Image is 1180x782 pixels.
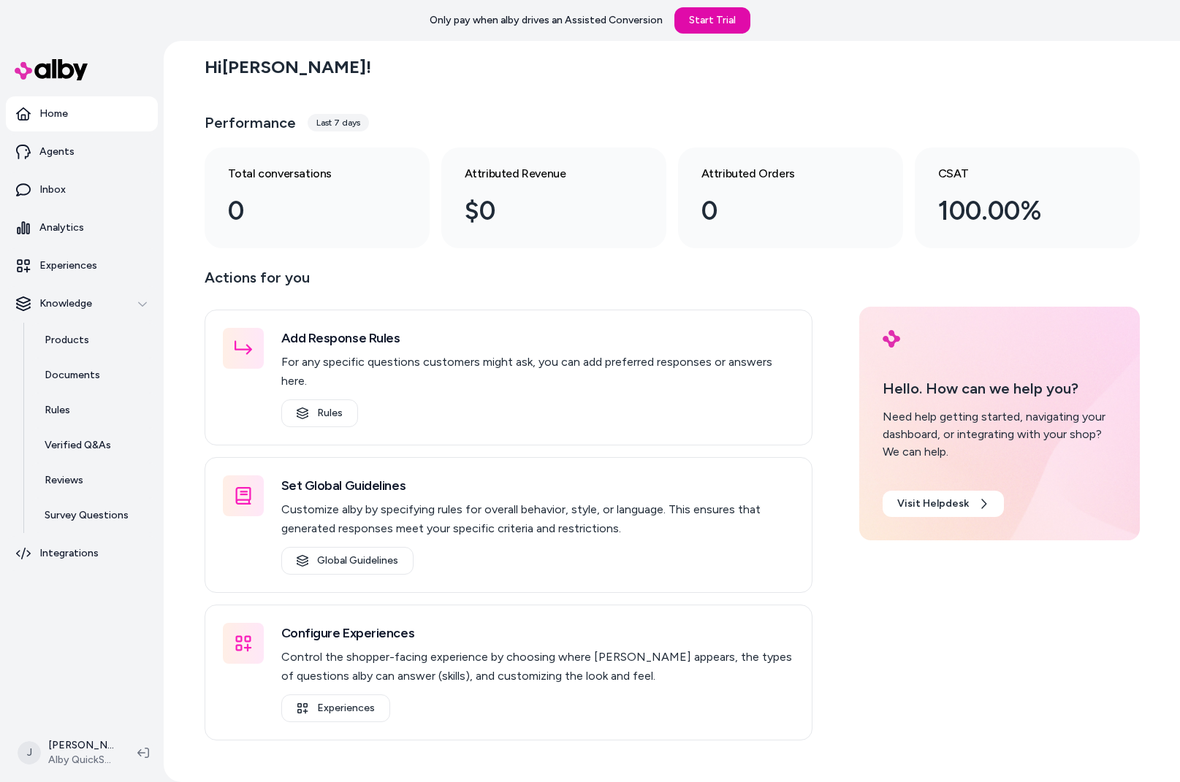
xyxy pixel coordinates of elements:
p: For any specific questions customers might ask, you can add preferred responses or answers here. [281,353,794,391]
p: Customize alby by specifying rules for overall behavior, style, or language. This ensures that ge... [281,500,794,538]
p: Only pay when alby drives an Assisted Conversion [430,13,663,28]
a: Rules [30,393,158,428]
span: J [18,741,41,764]
a: Attributed Orders 0 [678,147,903,248]
p: [PERSON_NAME] [48,738,114,753]
p: Control the shopper-facing experience by choosing where [PERSON_NAME] appears, the types of quest... [281,648,794,686]
a: Agents [6,134,158,169]
p: Home [39,107,68,121]
h3: Performance [205,112,296,133]
div: 0 [701,191,856,231]
p: Products [45,333,89,348]
div: 100.00% [938,191,1093,231]
h3: Attributed Revenue [465,165,620,183]
p: Verified Q&As [45,438,111,453]
p: Analytics [39,221,84,235]
p: Experiences [39,258,97,273]
img: alby Logo [15,59,88,80]
a: Documents [30,358,158,393]
p: Knowledge [39,296,92,311]
a: Survey Questions [30,498,158,533]
h3: CSAT [938,165,1093,183]
p: Reviews [45,473,83,488]
a: Start Trial [674,7,750,34]
p: Hello. How can we help you? [883,377,1116,399]
a: CSAT 100.00% [915,147,1140,248]
span: Alby QuickStart Store [48,753,114,767]
a: Verified Q&As [30,428,158,463]
button: J[PERSON_NAME]Alby QuickStart Store [9,729,126,776]
p: Actions for you [205,266,812,301]
a: Attributed Revenue $0 [441,147,666,248]
div: $0 [465,191,620,231]
a: Total conversations 0 [205,147,430,248]
p: Documents [45,368,100,383]
h3: Add Response Rules [281,328,794,348]
img: alby Logo [883,330,900,348]
a: Experiences [281,694,390,722]
div: Last 7 days [308,114,369,131]
h3: Attributed Orders [701,165,856,183]
p: Inbox [39,183,66,197]
a: Visit Helpdesk [883,491,1004,517]
a: Integrations [6,536,158,571]
a: Analytics [6,210,158,245]
p: Rules [45,403,70,418]
div: Need help getting started, navigating your dashboard, or integrating with your shop? We can help. [883,408,1116,461]
a: Experiences [6,248,158,283]
h2: Hi [PERSON_NAME] ! [205,56,371,78]
a: Products [30,323,158,358]
a: Inbox [6,172,158,207]
a: Rules [281,399,358,427]
h3: Total conversations [228,165,383,183]
p: Survey Questions [45,508,129,523]
h3: Configure Experiences [281,623,794,643]
h3: Set Global Guidelines [281,475,794,496]
div: 0 [228,191,383,231]
p: Integrations [39,546,99,561]
button: Knowledge [6,286,158,321]
a: Home [6,96,158,131]
a: Reviews [30,463,158,498]
a: Global Guidelines [281,547,414,575]
p: Agents [39,145,75,159]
